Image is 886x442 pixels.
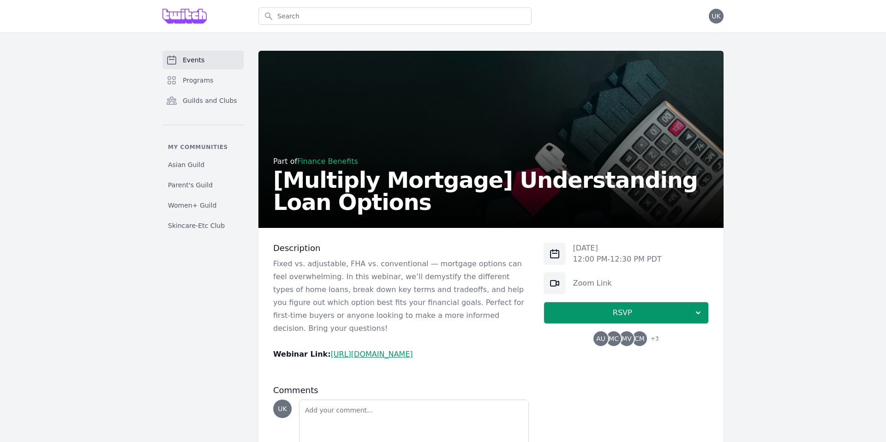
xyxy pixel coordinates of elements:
[712,13,720,19] span: UK
[168,160,204,169] span: Asian Guild
[609,335,619,342] span: MC
[635,335,645,342] span: CM
[622,335,632,342] span: MV
[273,385,529,396] h3: Comments
[162,143,244,151] p: My communities
[162,91,244,110] a: Guilds and Clubs
[278,406,287,412] span: UK
[162,9,207,24] img: Grove
[162,177,244,193] a: Parent's Guild
[168,180,213,190] span: Parent's Guild
[258,7,532,25] input: Search
[273,243,529,254] h3: Description
[551,307,694,318] span: RSVP
[162,51,244,69] a: Events
[596,335,605,342] span: AU
[162,197,244,214] a: Women+ Guild
[183,55,204,65] span: Events
[645,333,659,346] span: + 3
[168,221,225,230] span: Skincare-Etc Club
[183,76,213,85] span: Programs
[297,157,358,166] a: Finance Benefits
[183,96,237,105] span: Guilds and Clubs
[162,156,244,173] a: Asian Guild
[573,243,662,254] p: [DATE]
[709,9,724,24] button: UK
[573,279,612,287] a: Zoom Link
[162,51,244,234] nav: Sidebar
[273,169,709,213] h2: [Multiply Mortgage] Understanding Loan Options
[273,257,529,335] p: Fixed vs. adjustable, FHA vs. conventional — mortgage options can feel overwhelming. In this webi...
[331,350,413,358] a: [URL][DOMAIN_NAME]
[162,71,244,90] a: Programs
[544,302,709,324] button: RSVP
[273,350,331,358] strong: Webinar Link:
[168,201,216,210] span: Women+ Guild
[273,156,709,167] div: Part of
[162,217,244,234] a: Skincare-Etc Club
[573,254,662,265] p: 12:00 PM - 12:30 PM PDT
